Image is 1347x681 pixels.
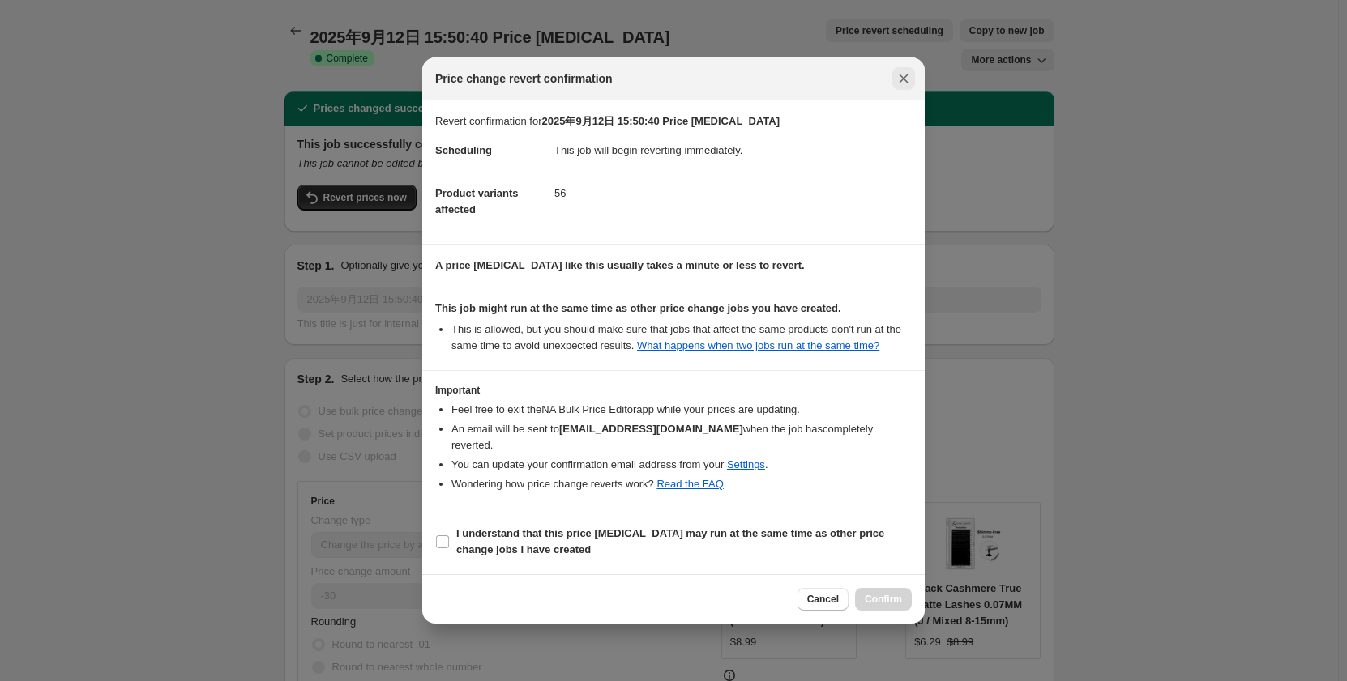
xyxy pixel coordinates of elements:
button: Close [892,67,915,90]
li: This is allowed, but you should make sure that jobs that affect the same products don ' t run at ... [451,321,912,354]
button: Cancel [798,588,849,611]
dd: 56 [554,172,912,215]
dd: This job will begin reverting immediately. [554,130,912,172]
li: You can update your confirmation email address from your . [451,457,912,473]
li: An email will be sent to when the job has completely reverted . [451,421,912,453]
a: Read the FAQ [656,478,723,490]
a: Settings [727,458,765,470]
a: What happens when two jobs run at the same time? [637,339,879,351]
li: Wondering how price change reverts work? . [451,476,912,492]
b: [EMAIL_ADDRESS][DOMAIN_NAME] [559,423,743,435]
h3: Important [435,384,912,397]
b: A price [MEDICAL_DATA] like this usually takes a minute or less to revert. [435,259,805,271]
span: Scheduling [435,144,492,156]
p: Revert confirmation for [435,113,912,130]
span: Cancel [807,593,839,606]
span: Product variants affected [435,187,519,215]
b: This job might run at the same time as other price change jobs you have created. [435,302,841,314]
b: I understand that this price [MEDICAL_DATA] may run at the same time as other price change jobs I... [456,527,884,555]
li: Feel free to exit the NA Bulk Price Editor app while your prices are updating. [451,402,912,418]
span: Price change revert confirmation [435,70,613,87]
b: 2025年9月12日 15:50:40 Price [MEDICAL_DATA] [542,115,780,127]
